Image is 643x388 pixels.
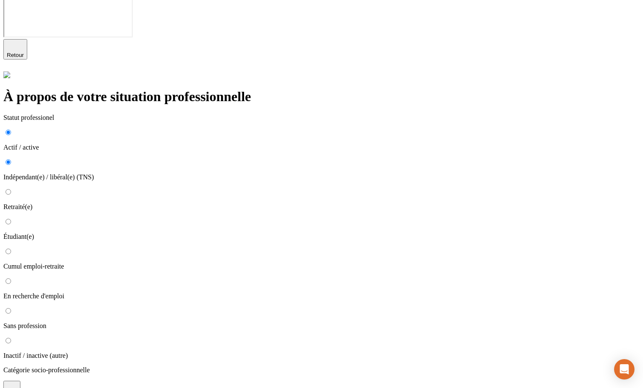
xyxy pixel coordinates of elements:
[3,366,640,374] p: Catégorie socio-professionnelle
[3,71,10,78] img: alexis.png
[6,308,11,314] input: Sans profession
[3,89,640,105] h1: À propos de votre situation professionnelle
[3,203,640,211] p: Retraité(e)
[6,278,11,284] input: En recherche d'emploi
[3,39,27,59] button: Retour
[6,159,11,165] input: Indépendant(e) / libéral(e) (TNS)
[3,173,640,181] p: Indépendant(e) / libéral(e) (TNS)
[614,359,634,380] div: Open Intercom Messenger
[6,219,11,224] input: Étudiant(e)
[7,52,24,58] span: Retour
[6,130,11,135] input: Actif / active
[3,352,640,360] p: Inactif / inactive (autre)
[3,144,640,151] p: Actif / active
[6,249,11,254] input: Cumul emploi-retraite
[6,338,11,343] input: Inactif / inactive (autre)
[3,114,640,122] p: Statut professionel
[3,292,640,300] p: En recherche d'emploi
[3,233,640,241] p: Étudiant(e)
[3,322,640,330] p: Sans profession
[6,189,11,195] input: Retraité(e)
[3,263,640,270] p: Cumul emploi-retraite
